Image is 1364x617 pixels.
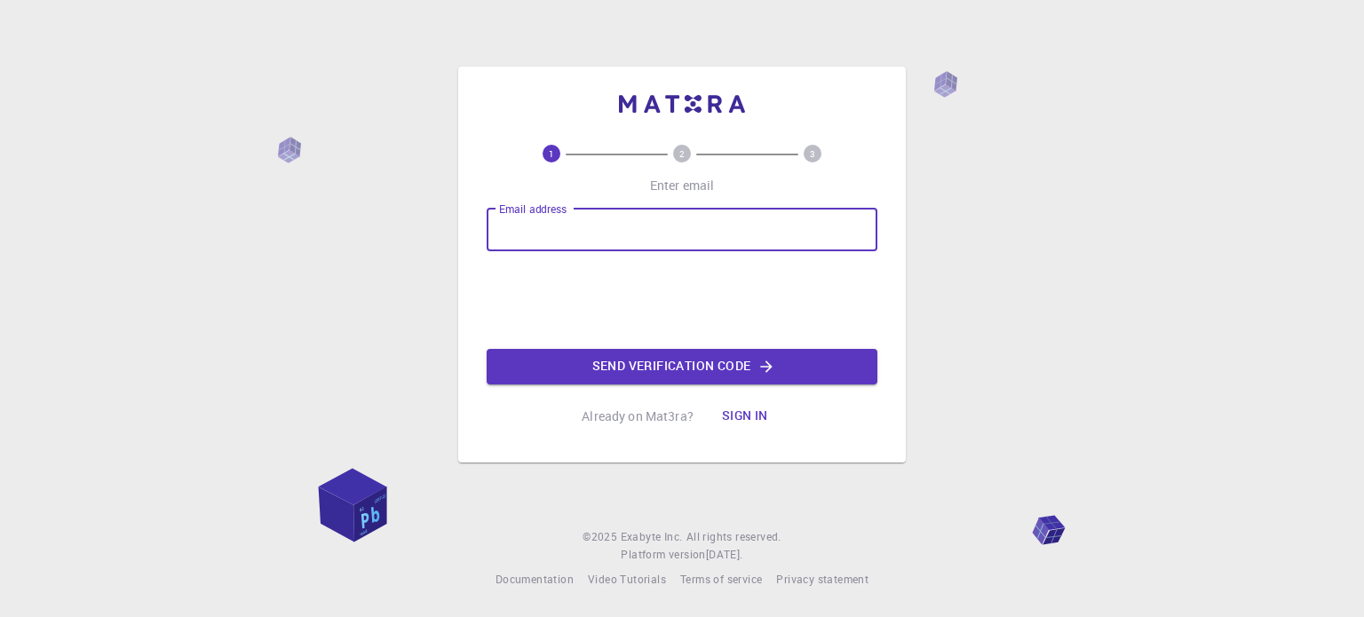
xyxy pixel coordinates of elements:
span: Privacy statement [776,572,868,586]
a: Terms of service [680,571,762,589]
p: Enter email [650,177,715,194]
a: Video Tutorials [588,571,666,589]
button: Send verification code [487,349,877,384]
p: Already on Mat3ra? [582,407,694,425]
span: Terms of service [680,572,762,586]
a: Privacy statement [776,571,868,589]
span: Documentation [496,572,574,586]
iframe: reCAPTCHA [547,265,817,335]
text: 1 [549,147,554,160]
a: Documentation [496,571,574,589]
button: Sign in [708,399,782,434]
span: Exabyte Inc. [621,529,683,543]
a: Exabyte Inc. [621,528,683,546]
span: © 2025 [583,528,620,546]
span: [DATE] . [706,547,743,561]
span: Video Tutorials [588,572,666,586]
text: 3 [810,147,815,160]
span: All rights reserved. [686,528,781,546]
span: Platform version [621,546,705,564]
text: 2 [679,147,685,160]
label: Email address [499,202,567,217]
a: [DATE]. [706,546,743,564]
